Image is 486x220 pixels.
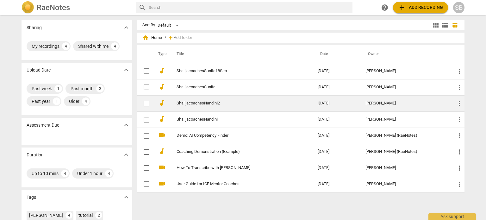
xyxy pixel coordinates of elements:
[177,182,295,186] a: User Guide for ICF Mentor Coaches
[177,133,295,138] a: Demo: AI Competency Finder
[121,150,131,160] button: Show more
[456,148,463,156] span: more_vert
[456,100,463,107] span: more_vert
[456,116,463,123] span: more_vert
[313,176,360,192] td: [DATE]
[398,4,406,11] span: add
[158,99,166,107] span: audiotrack
[153,45,169,63] th: Type
[121,23,131,32] button: Show more
[122,66,130,74] span: expand_more
[78,212,93,218] div: tutorial
[428,213,476,220] div: Ask support
[158,20,181,30] div: Default
[32,98,50,104] div: Past year
[360,45,451,63] th: Owner
[77,170,103,177] div: Under 1 hour
[54,85,62,92] div: 1
[365,101,445,106] div: [PERSON_NAME]
[441,22,449,29] span: view_list
[177,149,295,154] a: Coaching Demonstration (Example)
[122,151,130,159] span: expand_more
[313,63,360,79] td: [DATE]
[313,95,360,111] td: [DATE]
[158,180,166,187] span: videocam
[393,2,448,13] button: Upload
[27,67,51,73] p: Upload Date
[453,2,464,13] button: SB
[158,67,166,74] span: audiotrack
[121,192,131,202] button: Show more
[149,3,350,13] input: Search
[365,69,445,73] div: [PERSON_NAME]
[32,43,59,49] div: My recordings
[177,166,295,170] a: How To Transcribe with [PERSON_NAME]
[456,164,463,172] span: more_vert
[313,111,360,128] td: [DATE]
[177,85,295,90] a: ShailjacoachesSunita
[165,35,166,40] span: /
[313,128,360,144] td: [DATE]
[452,22,458,28] span: table_chart
[440,21,450,30] button: List view
[32,170,59,177] div: Up to 10 mins
[27,194,36,201] p: Tags
[65,212,72,219] div: 4
[121,120,131,130] button: Show more
[158,115,166,123] span: audiotrack
[174,35,192,40] span: Add folder
[32,85,52,92] div: Past week
[142,35,162,41] span: Home
[158,148,166,155] span: audiotrack
[432,22,439,29] span: view_module
[313,45,360,63] th: Date
[27,122,59,129] p: Assessment Due
[29,212,63,218] div: [PERSON_NAME]
[122,193,130,201] span: expand_more
[365,117,445,122] div: [PERSON_NAME]
[37,3,70,12] h2: RaeNotes
[450,21,459,30] button: Table view
[62,42,70,50] div: 4
[158,83,166,91] span: audiotrack
[167,35,174,41] span: add
[71,85,94,92] div: Past month
[177,69,295,73] a: ShailjacoachesSunita18Sep
[456,84,463,91] span: more_vert
[96,85,104,92] div: 2
[142,23,155,28] div: Sort By
[121,65,131,75] button: Show more
[111,42,119,50] div: 4
[61,170,69,177] div: 4
[456,67,463,75] span: more_vert
[169,45,313,63] th: Title
[381,4,389,11] span: help
[95,212,102,219] div: 2
[139,4,146,11] span: search
[105,170,113,177] div: 4
[313,160,360,176] td: [DATE]
[177,117,295,122] a: ShailjacoachesNandini
[22,1,34,14] img: Logo
[379,2,390,13] a: Help
[365,149,445,154] div: [PERSON_NAME] (RaeNotes)
[313,144,360,160] td: [DATE]
[158,164,166,171] span: videocam
[82,97,90,105] div: 4
[142,35,149,41] span: home
[398,4,443,11] span: Add recording
[78,43,109,49] div: Shared with me
[456,180,463,188] span: more_vert
[365,85,445,90] div: [PERSON_NAME]
[365,182,445,186] div: [PERSON_NAME]
[69,98,79,104] div: Older
[158,131,166,139] span: videocam
[122,24,130,31] span: expand_more
[27,152,44,158] p: Duration
[22,1,131,14] a: LogoRaeNotes
[177,101,295,106] a: ShailjacoachesNandini2
[313,79,360,95] td: [DATE]
[431,21,440,30] button: Tile view
[365,166,445,170] div: [PERSON_NAME]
